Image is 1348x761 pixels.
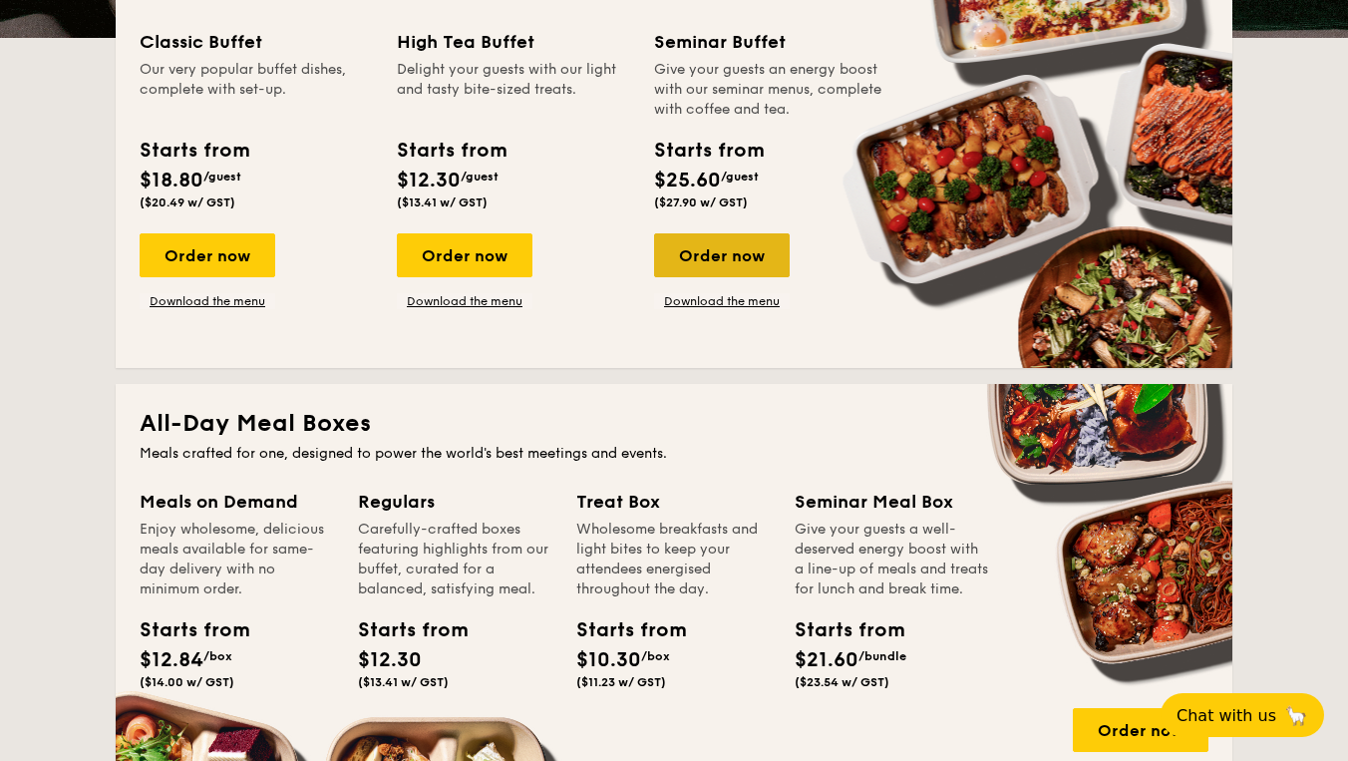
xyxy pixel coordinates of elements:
[358,648,422,672] span: $12.30
[641,649,670,663] span: /box
[795,615,884,645] div: Starts from
[358,520,552,599] div: Carefully-crafted boxes featuring highlights from our buffet, curated for a balanced, satisfying ...
[795,648,858,672] span: $21.60
[140,136,248,166] div: Starts from
[397,233,532,277] div: Order now
[140,233,275,277] div: Order now
[397,169,461,192] span: $12.30
[140,488,334,516] div: Meals on Demand
[358,488,552,516] div: Regulars
[1161,693,1324,737] button: Chat with us🦙
[654,169,721,192] span: $25.60
[576,675,666,689] span: ($11.23 w/ GST)
[140,28,373,56] div: Classic Buffet
[140,520,334,599] div: Enjoy wholesome, delicious meals available for same-day delivery with no minimum order.
[1177,706,1276,725] span: Chat with us
[203,170,241,184] span: /guest
[858,649,906,663] span: /bundle
[140,615,229,645] div: Starts from
[140,60,373,120] div: Our very popular buffet dishes, complete with set-up.
[721,170,759,184] span: /guest
[1284,704,1308,727] span: 🦙
[795,488,989,516] div: Seminar Meal Box
[203,649,232,663] span: /box
[397,28,630,56] div: High Tea Buffet
[140,675,234,689] span: ($14.00 w/ GST)
[140,169,203,192] span: $18.80
[140,648,203,672] span: $12.84
[654,293,790,309] a: Download the menu
[576,520,771,599] div: Wholesome breakfasts and light bites to keep your attendees energised throughout the day.
[654,233,790,277] div: Order now
[140,195,235,209] span: ($20.49 w/ GST)
[1073,708,1208,752] div: Order now
[654,195,748,209] span: ($27.90 w/ GST)
[654,28,887,56] div: Seminar Buffet
[795,675,889,689] span: ($23.54 w/ GST)
[576,615,666,645] div: Starts from
[576,648,641,672] span: $10.30
[358,675,449,689] span: ($13.41 w/ GST)
[654,60,887,120] div: Give your guests an energy boost with our seminar menus, complete with coffee and tea.
[397,60,630,120] div: Delight your guests with our light and tasty bite-sized treats.
[461,170,499,184] span: /guest
[358,615,448,645] div: Starts from
[140,444,1208,464] div: Meals crafted for one, designed to power the world's best meetings and events.
[795,520,989,599] div: Give your guests a well-deserved energy boost with a line-up of meals and treats for lunch and br...
[576,488,771,516] div: Treat Box
[397,195,488,209] span: ($13.41 w/ GST)
[397,136,505,166] div: Starts from
[140,408,1208,440] h2: All-Day Meal Boxes
[140,293,275,309] a: Download the menu
[654,136,763,166] div: Starts from
[397,293,532,309] a: Download the menu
